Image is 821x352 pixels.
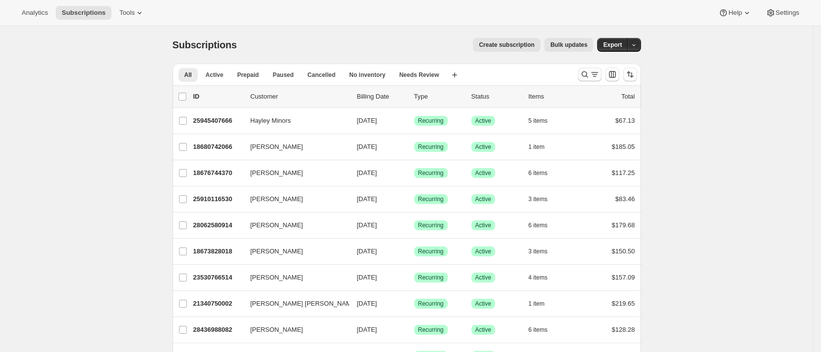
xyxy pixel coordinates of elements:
[612,143,635,150] span: $185.05
[475,221,492,229] span: Active
[418,300,444,308] span: Recurring
[475,117,492,125] span: Active
[193,273,243,282] p: 23530766514
[250,325,303,335] span: [PERSON_NAME]
[184,71,192,79] span: All
[776,9,799,17] span: Settings
[193,297,635,311] div: 21340750002[PERSON_NAME] [PERSON_NAME][DATE]SuccessRecurringSuccessActive1 item$219.65
[529,192,559,206] button: 3 items
[713,6,757,20] button: Help
[357,326,377,333] span: [DATE]
[357,169,377,176] span: [DATE]
[728,9,742,17] span: Help
[357,247,377,255] span: [DATE]
[760,6,805,20] button: Settings
[206,71,223,79] span: Active
[245,322,343,338] button: [PERSON_NAME]
[529,221,548,229] span: 6 items
[621,92,635,102] p: Total
[529,245,559,258] button: 3 items
[475,247,492,255] span: Active
[193,271,635,284] div: 23530766514[PERSON_NAME][DATE]SuccessRecurringSuccessActive4 items$157.09
[550,41,587,49] span: Bulk updates
[529,140,556,154] button: 1 item
[56,6,111,20] button: Subscriptions
[250,168,303,178] span: [PERSON_NAME]
[418,195,444,203] span: Recurring
[193,168,243,178] p: 18676744370
[250,194,303,204] span: [PERSON_NAME]
[612,274,635,281] span: $157.09
[615,117,635,124] span: $67.13
[414,92,464,102] div: Type
[193,220,243,230] p: 28062580914
[193,218,635,232] div: 28062580914[PERSON_NAME][DATE]SuccessRecurringSuccessActive6 items$179.68
[529,274,548,282] span: 4 items
[357,143,377,150] span: [DATE]
[529,247,548,255] span: 3 items
[250,92,349,102] p: Customer
[475,169,492,177] span: Active
[615,195,635,203] span: $83.46
[62,9,106,17] span: Subscriptions
[418,221,444,229] span: Recurring
[357,92,406,102] p: Billing Date
[529,117,548,125] span: 5 items
[16,6,54,20] button: Analytics
[193,92,243,102] p: ID
[245,270,343,285] button: [PERSON_NAME]
[173,39,237,50] span: Subscriptions
[250,273,303,282] span: [PERSON_NAME]
[357,300,377,307] span: [DATE]
[193,140,635,154] div: 18680742066[PERSON_NAME][DATE]SuccessRecurringSuccessActive1 item$185.05
[473,38,540,52] button: Create subscription
[245,296,343,312] button: [PERSON_NAME] [PERSON_NAME]
[250,246,303,256] span: [PERSON_NAME]
[250,142,303,152] span: [PERSON_NAME]
[193,142,243,152] p: 18680742066
[529,323,559,337] button: 6 items
[475,300,492,308] span: Active
[612,221,635,229] span: $179.68
[245,113,343,129] button: Hayley Minors
[475,195,492,203] span: Active
[250,116,291,126] span: Hayley Minors
[603,41,622,49] span: Export
[612,300,635,307] span: $219.65
[237,71,259,79] span: Prepaid
[578,68,602,81] button: Search and filter results
[193,245,635,258] div: 18673828018[PERSON_NAME][DATE]SuccessRecurringSuccessActive3 items$150.50
[245,191,343,207] button: [PERSON_NAME]
[418,143,444,151] span: Recurring
[193,323,635,337] div: 28436988082[PERSON_NAME][DATE]SuccessRecurringSuccessActive6 items$128.28
[245,217,343,233] button: [PERSON_NAME]
[529,114,559,128] button: 5 items
[399,71,439,79] span: Needs Review
[418,247,444,255] span: Recurring
[529,169,548,177] span: 6 items
[623,68,637,81] button: Sort the results
[612,247,635,255] span: $150.50
[447,68,463,82] button: Create new view
[418,274,444,282] span: Recurring
[193,114,635,128] div: 25945407666Hayley Minors[DATE]SuccessRecurringSuccessActive5 items$67.13
[245,165,343,181] button: [PERSON_NAME]
[597,38,628,52] button: Export
[193,166,635,180] div: 18676744370[PERSON_NAME][DATE]SuccessRecurringSuccessActive6 items$117.25
[308,71,336,79] span: Cancelled
[357,195,377,203] span: [DATE]
[193,299,243,309] p: 21340750002
[357,274,377,281] span: [DATE]
[529,143,545,151] span: 1 item
[349,71,385,79] span: No inventory
[529,195,548,203] span: 3 items
[529,271,559,284] button: 4 items
[193,92,635,102] div: IDCustomerBilling DateTypeStatusItemsTotal
[113,6,150,20] button: Tools
[250,299,357,309] span: [PERSON_NAME] [PERSON_NAME]
[193,325,243,335] p: 28436988082
[529,326,548,334] span: 6 items
[475,326,492,334] span: Active
[193,116,243,126] p: 25945407666
[529,300,545,308] span: 1 item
